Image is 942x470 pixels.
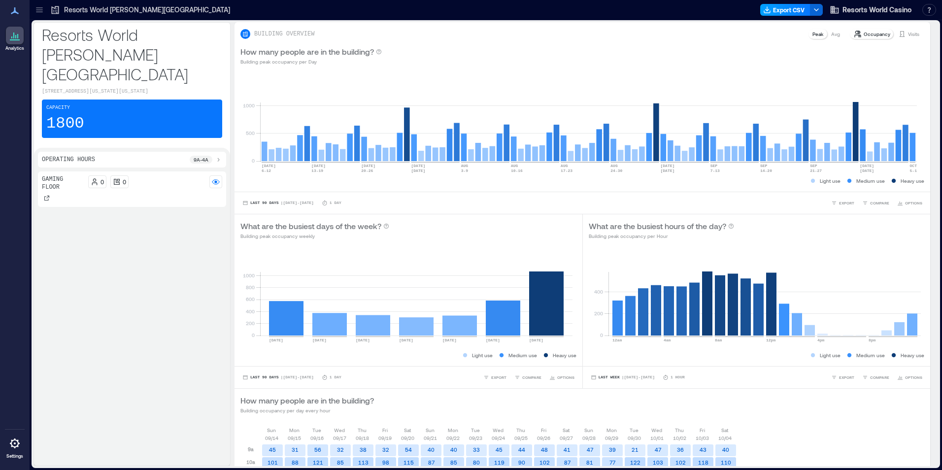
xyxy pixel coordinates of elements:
[589,372,657,382] button: Last Week |[DATE]-[DATE]
[901,351,924,359] p: Heavy use
[600,332,603,338] tspan: 0
[461,164,469,168] text: AUG
[609,459,616,466] text: 77
[382,426,388,434] p: Fri
[547,372,576,382] button: OPTIONS
[426,426,435,434] p: Sun
[450,459,457,466] text: 85
[760,4,810,16] button: Export CSV
[401,434,414,442] p: 09/20
[514,434,528,442] p: 09/25
[651,426,662,434] p: Wed
[831,30,840,38] p: Avg
[6,453,23,459] p: Settings
[356,434,369,442] p: 09/18
[864,30,890,38] p: Occupancy
[839,374,854,380] span: EXPORT
[673,434,686,442] p: 10/02
[428,446,435,453] text: 40
[42,25,222,84] p: Resorts World [PERSON_NAME][GEOGRAPHIC_DATA]
[860,198,891,208] button: COMPARE
[496,446,503,453] text: 45
[860,372,891,382] button: COMPARE
[492,434,505,442] p: 09/24
[587,446,594,453] text: 47
[829,198,856,208] button: EXPORT
[700,446,706,453] text: 43
[46,114,84,134] p: 1800
[240,406,374,414] p: Building occupancy per day every hour
[529,338,543,342] text: [DATE]
[404,459,414,466] text: 115
[312,338,327,342] text: [DATE]
[442,338,457,342] text: [DATE]
[563,426,570,434] p: Sat
[428,459,435,466] text: 87
[240,46,374,58] p: How many people are in the building?
[2,24,27,54] a: Analytics
[895,372,924,382] button: OPTIONS
[246,130,255,136] tspan: 500
[312,426,321,434] p: Tue
[252,158,255,164] tspan: 0
[541,426,546,434] p: Fri
[123,178,126,186] p: 0
[511,164,518,168] text: AUG
[766,338,775,342] text: 12pm
[650,434,664,442] p: 10/01
[399,338,413,342] text: [DATE]
[910,164,917,168] text: OCT
[404,426,411,434] p: Sat
[610,168,622,173] text: 24-30
[560,434,573,442] p: 09/27
[469,434,482,442] p: 09/23
[586,459,593,466] text: 81
[718,434,732,442] p: 10/04
[839,200,854,206] span: EXPORT
[246,308,255,314] tspan: 400
[269,446,276,453] text: 45
[594,289,603,295] tspan: 400
[561,168,572,173] text: 17-23
[612,338,622,342] text: 12am
[378,434,392,442] p: 09/19
[508,351,537,359] p: Medium use
[760,164,768,168] text: SEP
[267,426,276,434] p: Sun
[360,446,367,453] text: 38
[810,164,817,168] text: SEP
[910,168,919,173] text: 5-11
[715,338,722,342] text: 8am
[653,459,663,466] text: 103
[516,426,525,434] p: Thu
[810,168,822,173] text: 21-27
[411,168,426,173] text: [DATE]
[246,320,255,326] tspan: 200
[486,338,500,342] text: [DATE]
[710,168,720,173] text: 7-13
[269,338,283,342] text: [DATE]
[333,434,346,442] p: 09/17
[829,372,856,382] button: EXPORT
[292,446,299,453] text: 31
[820,177,841,185] p: Light use
[310,434,324,442] p: 09/16
[760,168,772,173] text: 14-20
[632,446,639,453] text: 21
[908,30,919,38] p: Visits
[289,426,300,434] p: Mon
[334,426,345,434] p: Wed
[512,372,543,382] button: COMPARE
[564,446,571,453] text: 41
[405,446,412,453] text: 54
[246,458,255,466] p: 10a
[243,272,255,278] tspan: 1000
[311,168,323,173] text: 13-19
[553,351,576,359] p: Heavy use
[330,200,341,206] p: 1 Day
[675,459,686,466] text: 102
[473,459,480,466] text: 80
[64,5,230,15] p: Resorts World [PERSON_NAME][GEOGRAPHIC_DATA]
[240,220,381,232] p: What are the busiest days of the week?
[448,426,458,434] p: Mon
